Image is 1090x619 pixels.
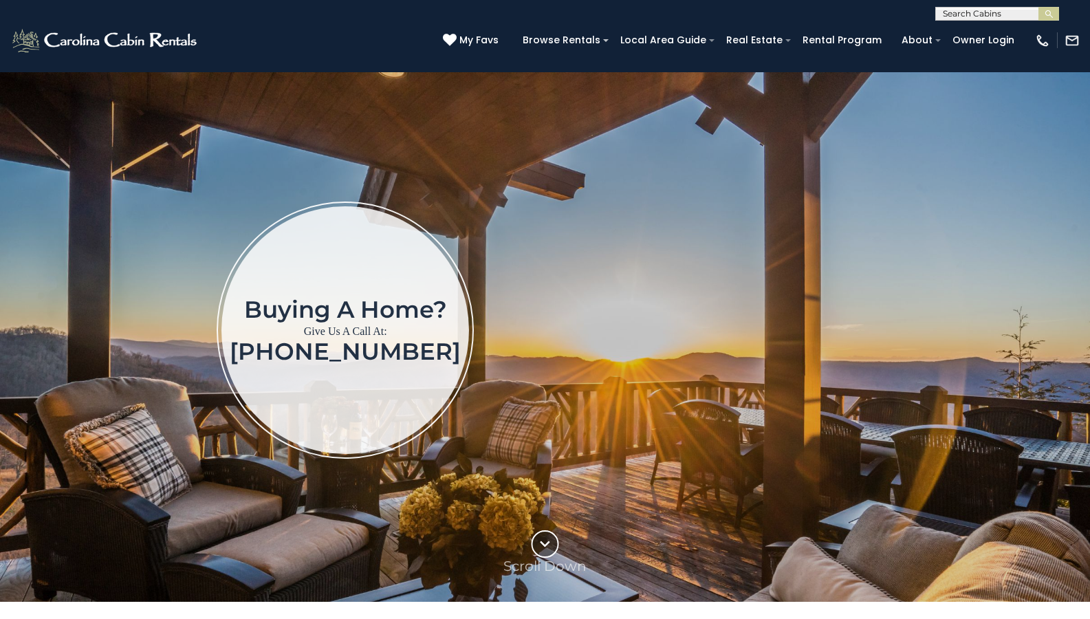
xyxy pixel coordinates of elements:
[1035,33,1050,48] img: phone-regular-white.png
[671,144,1070,515] iframe: New Contact Form
[895,30,939,51] a: About
[516,30,607,51] a: Browse Rentals
[443,33,502,48] a: My Favs
[230,322,461,341] p: Give Us A Call At:
[719,30,789,51] a: Real Estate
[796,30,889,51] a: Rental Program
[946,30,1021,51] a: Owner Login
[613,30,713,51] a: Local Area Guide
[230,297,461,322] h1: Buying a home?
[503,558,587,574] p: Scroll Down
[230,337,461,366] a: [PHONE_NUMBER]
[1065,33,1080,48] img: mail-regular-white.png
[459,33,499,47] span: My Favs
[10,27,201,54] img: White-1-2.png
